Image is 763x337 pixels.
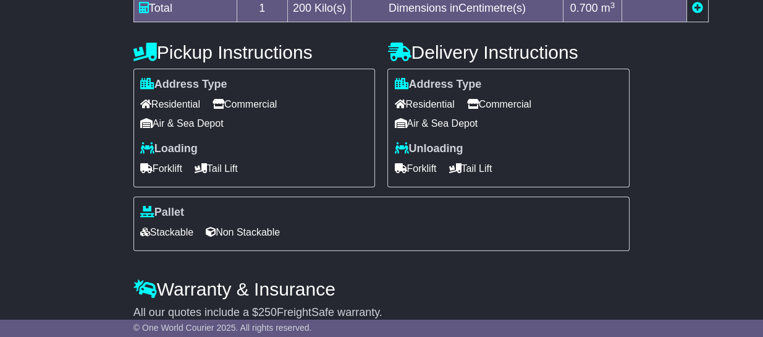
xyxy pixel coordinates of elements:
[140,223,193,242] span: Stackable
[601,2,615,14] span: m
[610,1,615,10] sup: 3
[133,323,312,333] span: © One World Courier 2025. All rights reserved.
[140,206,184,220] label: Pallet
[394,95,454,114] span: Residential
[133,42,376,62] h4: Pickup Instructions
[394,142,463,156] label: Unloading
[258,306,277,318] span: 250
[195,159,238,178] span: Tail Lift
[206,223,280,242] span: Non Stackable
[394,114,478,133] span: Air & Sea Depot
[570,2,598,14] span: 0.700
[467,95,531,114] span: Commercial
[394,159,436,178] span: Forklift
[213,95,277,114] span: Commercial
[140,159,182,178] span: Forklift
[692,2,703,14] a: Add new item
[387,42,630,62] h4: Delivery Instructions
[449,159,492,178] span: Tail Lift
[394,78,481,92] label: Address Type
[293,2,311,14] span: 200
[140,78,227,92] label: Address Type
[140,114,224,133] span: Air & Sea Depot
[133,279,630,299] h4: Warranty & Insurance
[140,95,200,114] span: Residential
[133,306,630,320] div: All our quotes include a $ FreightSafe warranty.
[140,142,198,156] label: Loading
